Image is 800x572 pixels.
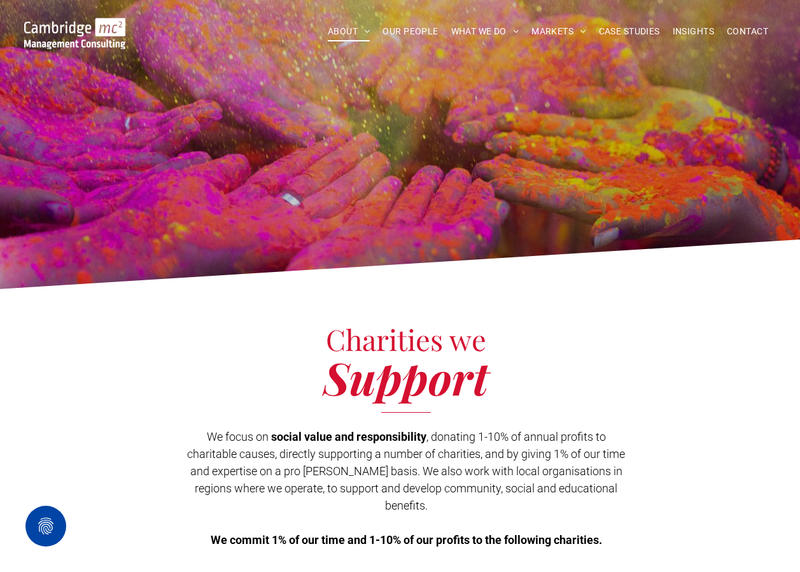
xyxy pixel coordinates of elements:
[593,22,666,41] a: CASE STUDIES
[525,22,592,41] a: MARKETS
[187,430,625,512] span: , donating 1-10% of annual profits to charitable causes, directly supporting a number of charitie...
[376,22,444,41] a: OUR PEOPLE
[445,22,526,41] a: WHAT WE DO
[207,430,269,443] span: We focus on
[449,320,486,358] span: we
[326,320,443,358] span: Charities
[321,22,377,41] a: ABOUT
[271,430,426,443] span: social value and responsibility
[720,22,775,41] a: CONTACT
[666,22,720,41] a: INSIGHTS
[24,20,126,33] a: Your Business Transformed | Cambridge Management Consulting
[323,347,489,407] span: Support
[211,533,602,547] span: We commit 1% of our time and 1-10% of our profits to the following charities.
[24,18,126,49] img: Go to Homepage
